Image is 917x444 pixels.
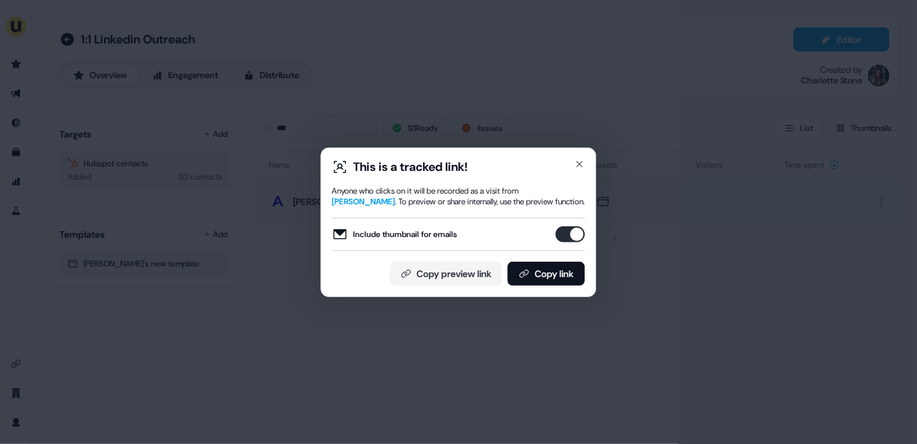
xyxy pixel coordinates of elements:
[508,262,585,286] button: Copy link
[332,196,396,207] span: [PERSON_NAME]
[390,262,503,286] button: Copy preview link
[332,226,458,242] label: Include thumbnail for emails
[354,159,469,175] div: This is a tracked link!
[332,186,585,207] div: Anyone who clicks on it will be recorded as a visit from . To preview or share internally, use th...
